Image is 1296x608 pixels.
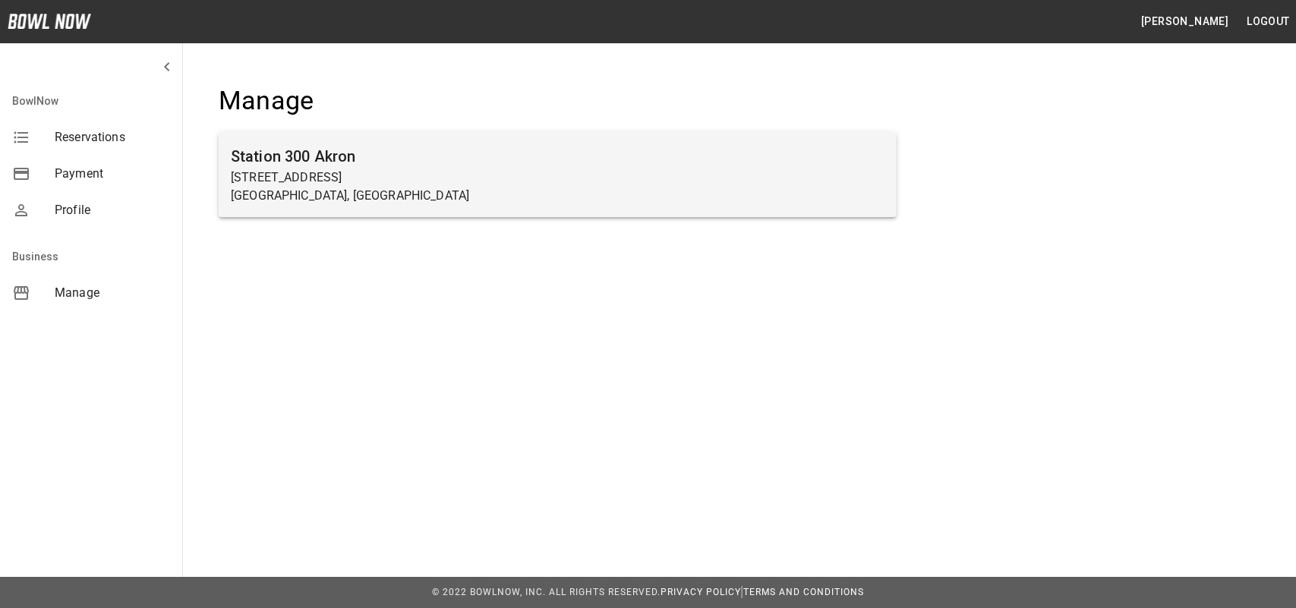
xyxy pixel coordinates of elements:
span: Profile [55,201,170,219]
a: Privacy Policy [661,587,741,597]
a: Terms and Conditions [743,587,864,597]
button: [PERSON_NAME] [1135,8,1235,36]
h4: Manage [219,85,897,117]
span: Payment [55,165,170,183]
img: logo [8,14,91,29]
span: Manage [55,284,170,302]
button: Logout [1241,8,1296,36]
span: © 2022 BowlNow, Inc. All Rights Reserved. [432,587,661,597]
span: Reservations [55,128,170,146]
p: [GEOGRAPHIC_DATA], [GEOGRAPHIC_DATA] [231,187,884,205]
p: [STREET_ADDRESS] [231,169,884,187]
h6: Station 300 Akron [231,144,884,169]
